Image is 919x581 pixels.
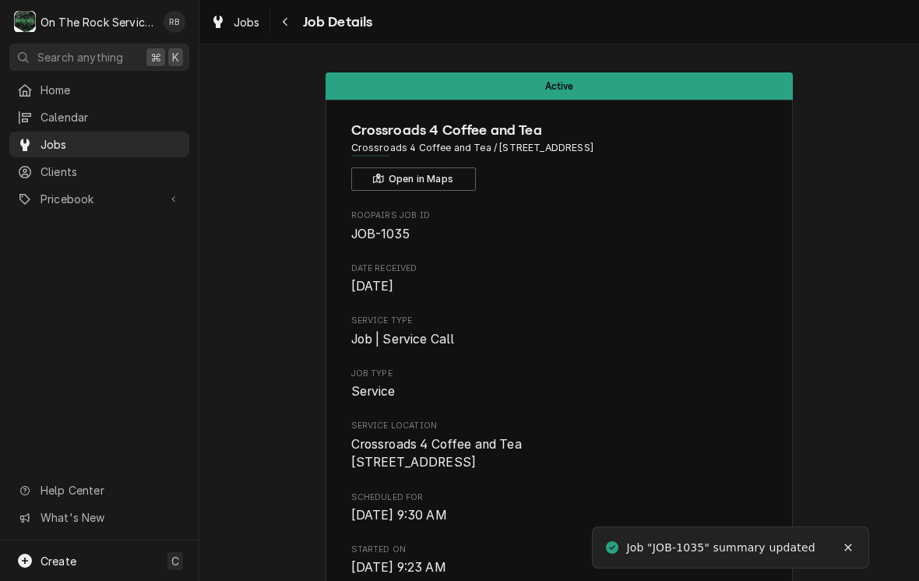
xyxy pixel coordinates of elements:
[351,262,768,275] span: Date Received
[351,437,522,470] span: Crossroads 4 Coffee and Tea [STREET_ADDRESS]
[351,558,768,577] span: Started On
[351,508,447,523] span: [DATE] 9:30 AM
[351,167,476,191] button: Open in Maps
[171,553,179,569] span: C
[9,132,189,157] a: Jobs
[9,104,189,130] a: Calendar
[9,186,189,212] a: Go to Pricebook
[351,560,446,575] span: [DATE] 9:23 AM
[351,491,768,504] span: Scheduled For
[351,210,768,243] div: Roopairs Job ID
[40,136,181,153] span: Jobs
[351,262,768,296] div: Date Received
[40,482,180,498] span: Help Center
[234,14,260,30] span: Jobs
[351,544,768,577] div: Started On
[37,49,123,65] span: Search anything
[351,277,768,296] span: Date Received
[351,315,768,348] div: Service Type
[351,420,768,472] div: Service Location
[204,9,266,35] a: Jobs
[9,477,189,503] a: Go to Help Center
[9,77,189,103] a: Home
[351,141,768,155] span: Address
[40,509,180,526] span: What's New
[9,505,189,530] a: Go to What's New
[326,72,793,100] div: Status
[351,506,768,525] span: Scheduled For
[9,44,189,71] button: Search anything⌘K
[40,109,181,125] span: Calendar
[351,544,768,556] span: Started On
[14,11,36,33] div: On The Rock Services's Avatar
[351,435,768,472] span: Service Location
[351,382,768,401] span: Job Type
[40,555,76,568] span: Create
[298,12,373,33] span: Job Details
[351,210,768,222] span: Roopairs Job ID
[351,420,768,432] span: Service Location
[351,332,455,347] span: Job | Service Call
[626,540,817,556] div: Job "JOB-1035" summary updated
[351,368,768,380] span: Job Type
[14,11,36,33] div: O
[40,191,158,207] span: Pricebook
[164,11,185,33] div: Ray Beals's Avatar
[9,159,189,185] a: Clients
[172,49,179,65] span: K
[351,491,768,525] div: Scheduled For
[273,9,298,34] button: Navigate back
[164,11,185,33] div: RB
[40,14,155,30] div: On The Rock Services
[40,82,181,98] span: Home
[545,81,574,91] span: Active
[150,49,161,65] span: ⌘
[40,164,181,180] span: Clients
[351,315,768,327] span: Service Type
[351,279,394,294] span: [DATE]
[351,225,768,244] span: Roopairs Job ID
[351,368,768,401] div: Job Type
[351,120,768,191] div: Client Information
[351,227,410,241] span: JOB-1035
[351,120,768,141] span: Name
[351,384,396,399] span: Service
[351,330,768,349] span: Service Type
